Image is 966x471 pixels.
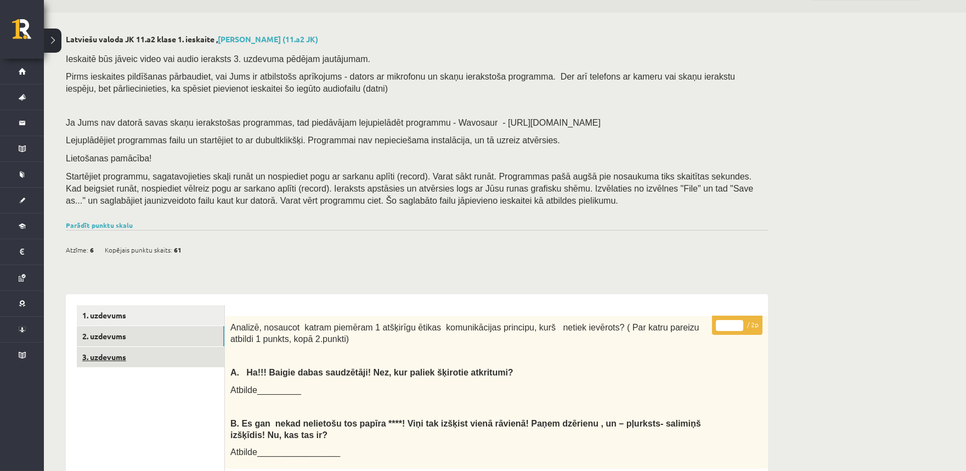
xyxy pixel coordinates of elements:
[230,419,701,440] b: Es gan nekad nelietošu tos papīra ****! Viņi tak izšķist vienā rāvienā! Paņem dzērienu , un – pļu...
[66,136,560,145] span: Lejuplādējiet programmas failu un startējiet to ar dubultklikšķi. Programmai nav nepieciešama ins...
[66,35,768,44] h2: Latviešu valoda JK 11.a2 klase 1. ieskaite ,
[90,242,94,258] span: 6
[77,305,224,326] a: 1. uzdevums
[105,242,172,258] span: Kopējais punktu skaits:
[230,323,699,344] span: Analizē, nosaucot katram piemēram 1 atšķirīgu ētikas komunikācijas principu, kurš netiek ievērots...
[230,368,513,377] span: A. Ha!!! Baigie dabas saudzētāji! Nez, kur paliek šķirotie atkritumi?
[230,385,301,395] span: Atbilde_________
[66,54,370,64] span: Ieskaitē būs jāveic video vai audio ieraksts 3. uzdevuma pēdējam jautājumam.
[77,347,224,367] a: 3. uzdevums
[230,419,239,428] strong: B.
[230,447,340,457] span: Atbilde_________________
[77,326,224,346] a: 2. uzdevums
[218,34,318,44] a: [PERSON_NAME] (11.a2 JK)
[174,242,182,258] span: 61
[66,118,601,127] span: Ja Jums nav datorā savas skaņu ierakstošas programmas, tad piedāvājam lejupielādēt programmu - Wa...
[66,72,735,93] span: Pirms ieskaites pildīšanas pārbaudiet, vai Jums ir atbilstošs aprīkojums - dators ar mikrofonu un...
[66,172,753,205] span: Startējiet programmu, sagatavojieties skaļi runāt un nospiediet pogu ar sarkanu aplīti (record). ...
[712,316,762,335] p: / 2p
[66,154,152,163] span: Lietošanas pamācība!
[66,242,88,258] span: Atzīme:
[11,11,520,41] body: Bagātinātā teksta redaktors, wiswyg-editor-user-answer-47433956101520
[66,221,133,229] a: Parādīt punktu skalu
[12,19,44,47] a: Rīgas 1. Tālmācības vidusskola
